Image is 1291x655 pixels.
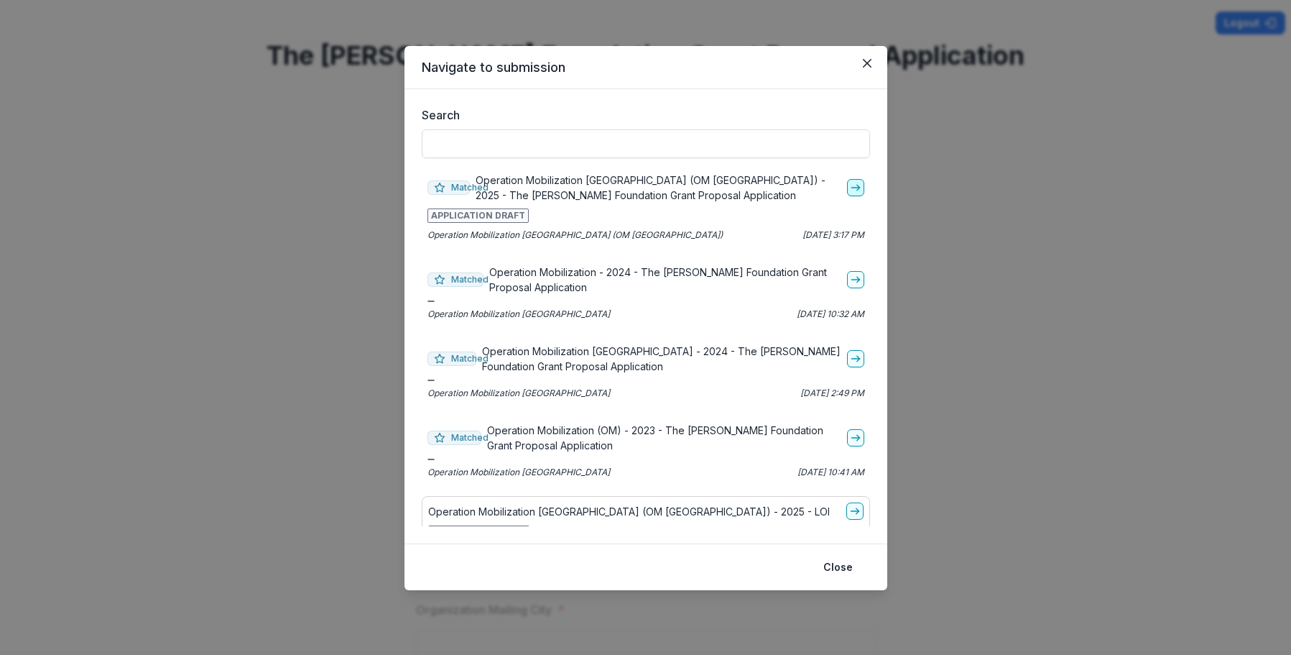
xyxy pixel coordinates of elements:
[489,265,841,295] p: Operation Mobilization - 2024 - The [PERSON_NAME] Foundation Grant Proposal Application
[427,431,482,445] span: Matched
[427,387,610,400] p: Operation Mobilization [GEOGRAPHIC_DATA]
[482,344,841,374] p: Operation Mobilization [GEOGRAPHIC_DATA] - 2024 - The [PERSON_NAME] Foundation Grant Proposal App...
[427,209,529,223] span: APPLICATION DRAFT
[797,308,864,321] p: [DATE] 10:32 AM
[487,423,841,453] p: Operation Mobilization (OM) - 2023 - The [PERSON_NAME] Foundation Grant Proposal Application
[847,179,864,196] a: go-to
[427,229,723,242] p: Operation Mobilization [GEOGRAPHIC_DATA] (OM [GEOGRAPHIC_DATA])
[846,503,864,520] a: go-to
[427,272,484,287] span: Matched
[427,308,610,321] p: Operation Mobilization [GEOGRAPHIC_DATA]
[427,352,476,366] span: Matched
[404,46,887,89] header: Navigate to submission
[847,271,864,288] a: go-to
[427,466,610,479] p: Operation Mobilization [GEOGRAPHIC_DATA]
[802,229,864,242] p: [DATE] 3:17 PM
[428,504,830,519] p: Operation Mobilization [GEOGRAPHIC_DATA] (OM [GEOGRAPHIC_DATA]) - 2025 - LOI
[800,387,864,400] p: [DATE] 2:49 PM
[856,52,879,75] button: Close
[815,556,861,579] button: Close
[427,180,470,195] span: Matched
[847,350,864,367] a: go-to
[476,173,841,203] p: Operation Mobilization [GEOGRAPHIC_DATA] (OM [GEOGRAPHIC_DATA]) - 2025 - The [PERSON_NAME] Founda...
[797,466,864,479] p: [DATE] 10:41 AM
[847,429,864,446] a: go-to
[422,106,861,124] label: Search
[428,526,529,540] span: APPLICATION DRAFT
